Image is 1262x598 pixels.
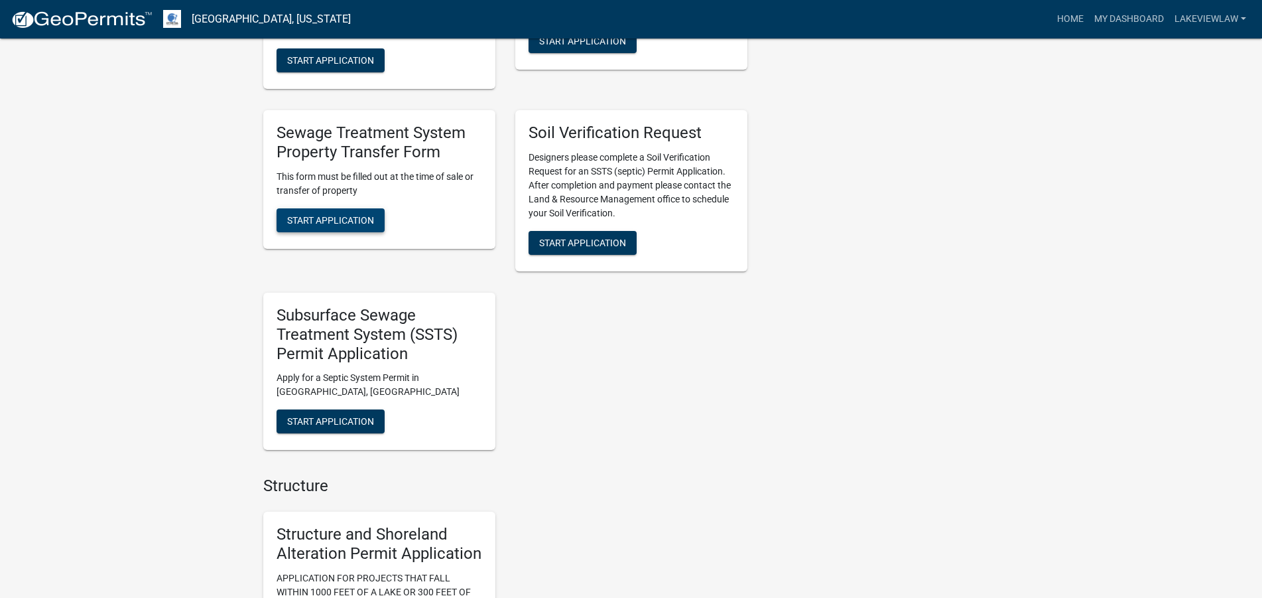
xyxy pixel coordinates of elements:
h5: Structure and Shoreland Alteration Permit Application [277,525,482,563]
a: lakeviewlaw [1169,7,1251,32]
button: Start Application [277,48,385,72]
h5: Soil Verification Request [529,123,734,143]
span: Start Application [287,416,374,427]
button: Start Application [529,231,637,255]
button: Start Application [277,410,385,433]
span: Start Application [539,36,626,46]
a: My Dashboard [1089,7,1169,32]
p: Designers please complete a Soil Verification Request for an SSTS (septic) Permit Application. Af... [529,151,734,220]
a: [GEOGRAPHIC_DATA], [US_STATE] [192,8,351,31]
h4: Structure [263,477,747,496]
p: This form must be filled out at the time of sale or transfer of property [277,170,482,198]
img: Otter Tail County, Minnesota [163,10,181,28]
span: Start Application [539,238,626,248]
button: Start Application [529,29,637,53]
p: Apply for a Septic System Permit in [GEOGRAPHIC_DATA], [GEOGRAPHIC_DATA] [277,371,482,399]
span: Start Application [287,55,374,66]
a: Home [1052,7,1089,32]
button: Start Application [277,208,385,232]
h5: Sewage Treatment System Property Transfer Form [277,123,482,162]
span: Start Application [287,214,374,225]
h5: Subsurface Sewage Treatment System (SSTS) Permit Application [277,306,482,363]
